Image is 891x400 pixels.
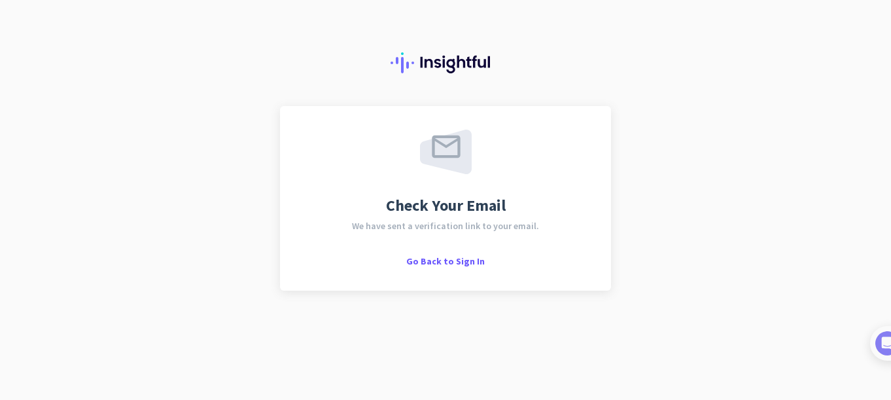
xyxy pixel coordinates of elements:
img: email-sent [420,130,472,174]
span: Go Back to Sign In [406,255,485,267]
img: Insightful [391,52,500,73]
span: Check Your Email [386,198,506,213]
span: We have sent a verification link to your email. [352,221,539,230]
